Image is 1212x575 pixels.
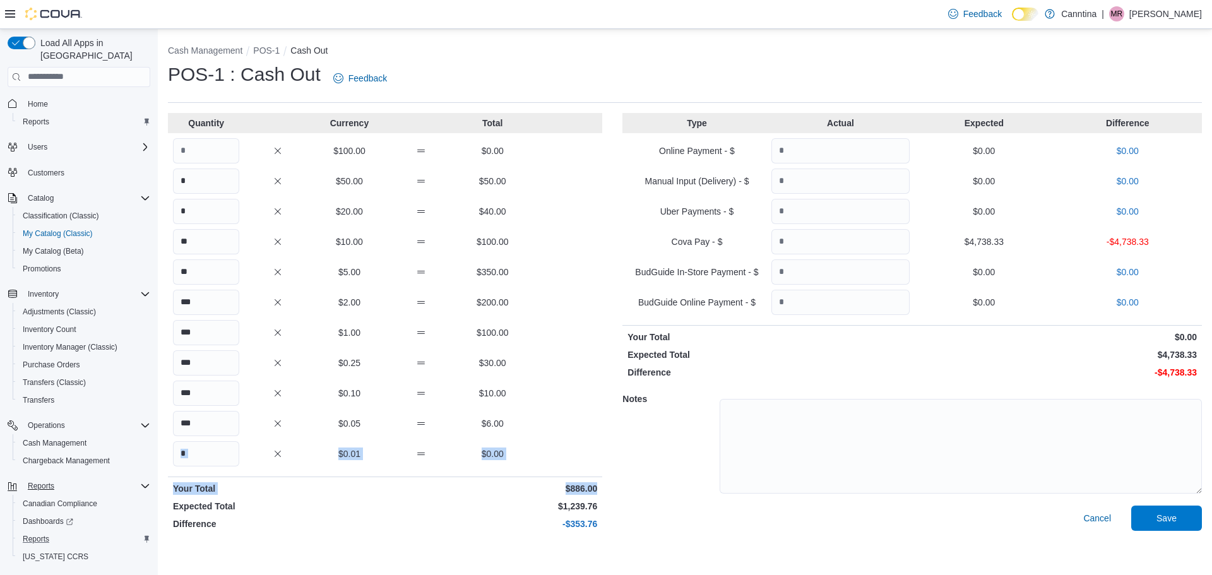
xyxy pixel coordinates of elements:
[18,226,150,241] span: My Catalog (Classic)
[28,99,48,109] span: Home
[23,534,49,544] span: Reports
[13,391,155,409] button: Transfers
[915,366,1197,379] p: -$4,738.33
[1059,235,1197,248] p: -$4,738.33
[28,481,54,491] span: Reports
[627,117,766,129] p: Type
[23,165,69,181] a: Customers
[18,340,150,355] span: Inventory Manager (Classic)
[18,496,150,511] span: Canadian Compliance
[28,193,54,203] span: Catalog
[23,395,54,405] span: Transfers
[915,235,1053,248] p: $4,738.33
[173,169,239,194] input: Quantity
[13,338,155,356] button: Inventory Manager (Classic)
[1102,6,1104,21] p: |
[316,357,383,369] p: $0.25
[627,175,766,187] p: Manual Input (Delivery) - $
[23,264,61,274] span: Promotions
[627,348,910,361] p: Expected Total
[173,350,239,376] input: Quantity
[18,531,150,547] span: Reports
[18,114,54,129] a: Reports
[1059,175,1197,187] p: $0.00
[290,45,328,56] button: Cash Out
[23,97,53,112] a: Home
[13,513,155,530] a: Dashboards
[1083,512,1111,525] span: Cancel
[1131,506,1202,531] button: Save
[18,304,101,319] a: Adjustments (Classic)
[915,331,1197,343] p: $0.00
[3,189,155,207] button: Catalog
[963,8,1002,20] span: Feedback
[3,138,155,156] button: Users
[3,285,155,303] button: Inventory
[1059,117,1197,129] p: Difference
[23,96,150,112] span: Home
[1059,205,1197,218] p: $0.00
[1059,266,1197,278] p: $0.00
[771,259,910,285] input: Quantity
[23,478,59,494] button: Reports
[328,66,392,91] a: Feedback
[388,482,597,495] p: $886.00
[18,393,59,408] a: Transfers
[18,357,150,372] span: Purchase Orders
[168,45,242,56] button: Cash Management
[18,436,92,451] a: Cash Management
[771,290,910,315] input: Quantity
[18,322,150,337] span: Inventory Count
[23,456,110,466] span: Chargeback Management
[18,304,150,319] span: Adjustments (Classic)
[23,307,96,317] span: Adjustments (Classic)
[316,448,383,460] p: $0.01
[173,229,239,254] input: Quantity
[18,514,150,529] span: Dashboards
[388,518,597,530] p: -$353.76
[18,375,150,390] span: Transfers (Classic)
[1111,6,1123,21] span: MR
[173,518,383,530] p: Difference
[915,205,1053,218] p: $0.00
[173,199,239,224] input: Quantity
[23,117,49,127] span: Reports
[13,530,155,548] button: Reports
[28,420,65,430] span: Operations
[627,366,910,379] p: Difference
[18,453,150,468] span: Chargeback Management
[943,1,1007,27] a: Feedback
[771,169,910,194] input: Quantity
[23,287,64,302] button: Inventory
[23,139,150,155] span: Users
[18,244,150,259] span: My Catalog (Beta)
[13,374,155,391] button: Transfers (Classic)
[23,287,150,302] span: Inventory
[13,548,155,566] button: [US_STATE] CCRS
[915,348,1197,361] p: $4,738.33
[23,191,59,206] button: Catalog
[3,163,155,182] button: Customers
[23,478,150,494] span: Reports
[13,452,155,470] button: Chargeback Management
[13,303,155,321] button: Adjustments (Classic)
[915,296,1053,309] p: $0.00
[460,266,526,278] p: $350.00
[18,261,66,276] a: Promotions
[771,138,910,163] input: Quantity
[460,448,526,460] p: $0.00
[13,495,155,513] button: Canadian Compliance
[23,516,73,526] span: Dashboards
[25,8,82,20] img: Cova
[23,342,117,352] span: Inventory Manager (Classic)
[18,496,102,511] a: Canadian Compliance
[13,434,155,452] button: Cash Management
[771,199,910,224] input: Quantity
[173,441,239,466] input: Quantity
[627,266,766,278] p: BudGuide In-Store Payment - $
[173,320,239,345] input: Quantity
[460,117,526,129] p: Total
[18,261,150,276] span: Promotions
[460,205,526,218] p: $40.00
[23,360,80,370] span: Purchase Orders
